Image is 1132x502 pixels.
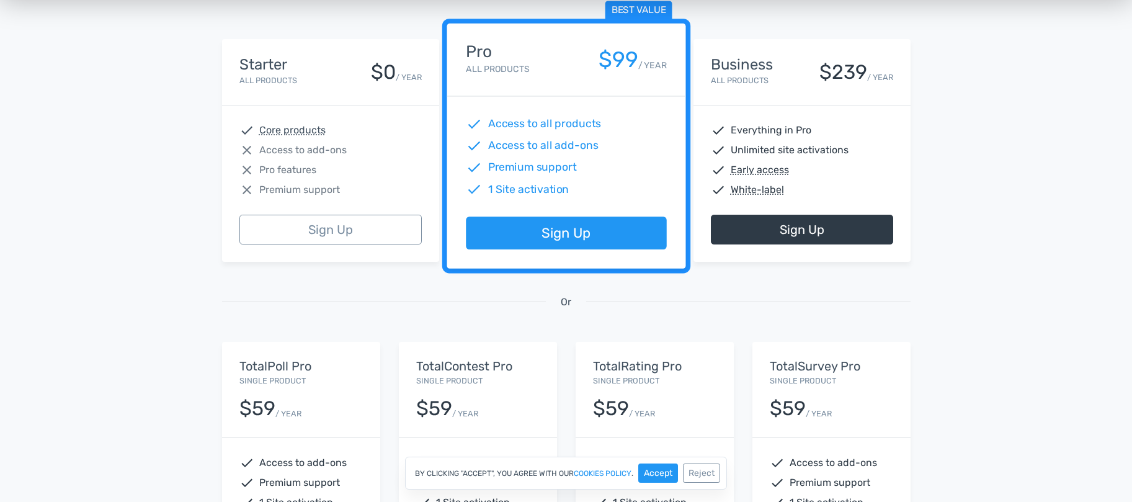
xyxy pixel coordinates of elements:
small: / YEAR [452,408,478,419]
span: check [239,455,254,470]
small: All Products [711,76,769,85]
small: Single Product [416,376,483,385]
span: Access to add-ons [259,455,347,470]
small: Single Product [770,376,836,385]
span: Premium support [488,159,576,176]
h5: TotalRating Pro [593,359,716,373]
span: Unlimited site activations [731,143,849,158]
span: Access to add-ons [613,455,700,470]
span: check [770,455,785,470]
h5: TotalPoll Pro [239,359,363,373]
span: check [711,143,726,158]
div: By clicking "Accept", you agree with our . [405,457,727,490]
span: check [239,123,254,138]
span: Everything in Pro [731,123,811,138]
div: $59 [593,398,629,419]
div: $239 [819,61,867,83]
h5: TotalContest Pro [416,359,540,373]
div: $59 [770,398,806,419]
div: $0 [371,61,396,83]
span: 1 Site activation [488,181,569,197]
span: Access to all add-ons [488,138,598,154]
a: Sign Up [711,215,893,244]
a: cookies policy [574,470,631,477]
span: check [466,116,482,132]
small: / YEAR [806,408,832,419]
span: check [711,182,726,197]
button: Accept [638,464,678,483]
abbr: Early access [731,163,789,177]
span: Access to add-ons [436,455,524,470]
small: / YEAR [867,71,893,83]
small: All Products [239,76,297,85]
span: Access to add-ons [790,455,877,470]
span: check [711,123,726,138]
small: Single Product [239,376,306,385]
span: Pro features [259,163,316,177]
span: check [416,455,431,470]
h4: Business [711,56,773,73]
small: All Products [466,64,529,74]
span: close [239,163,254,177]
small: / YEAR [629,408,655,419]
span: Access to all products [488,116,601,132]
h5: TotalSurvey Pro [770,359,893,373]
span: Or [561,295,571,310]
div: $59 [416,398,452,419]
span: Premium support [259,182,340,197]
span: close [239,143,254,158]
a: Sign Up [239,215,422,244]
span: Access to add-ons [259,143,347,158]
span: Best value [605,1,672,20]
small: / YEAR [275,408,301,419]
small: Single Product [593,376,659,385]
span: check [711,163,726,177]
small: / YEAR [638,59,666,72]
span: close [239,182,254,197]
span: check [466,159,482,176]
div: $59 [239,398,275,419]
small: / YEAR [396,71,422,83]
span: check [466,138,482,154]
abbr: Core products [259,123,326,138]
button: Reject [683,464,720,483]
h4: Starter [239,56,297,73]
div: $99 [598,48,638,72]
abbr: White-label [731,182,784,197]
span: check [466,181,482,197]
span: check [593,455,608,470]
a: Sign Up [466,217,666,250]
h4: Pro [466,43,529,61]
